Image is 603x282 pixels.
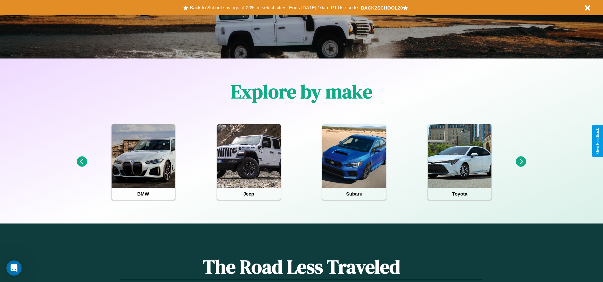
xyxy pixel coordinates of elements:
[231,79,372,105] h1: Explore by make
[112,188,175,200] h4: BMW
[188,3,360,12] button: Back to School savings of 20% in select cities! Ends [DATE] 10am PT.Use code:
[120,254,482,280] h1: The Road Less Traveled
[428,188,491,200] h4: Toyota
[361,5,403,10] b: BACK2SCHOOL20
[6,260,22,276] iframe: Intercom live chat
[595,128,600,154] div: Give Feedback
[217,188,281,200] h4: Jeep
[322,188,386,200] h4: Subaru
